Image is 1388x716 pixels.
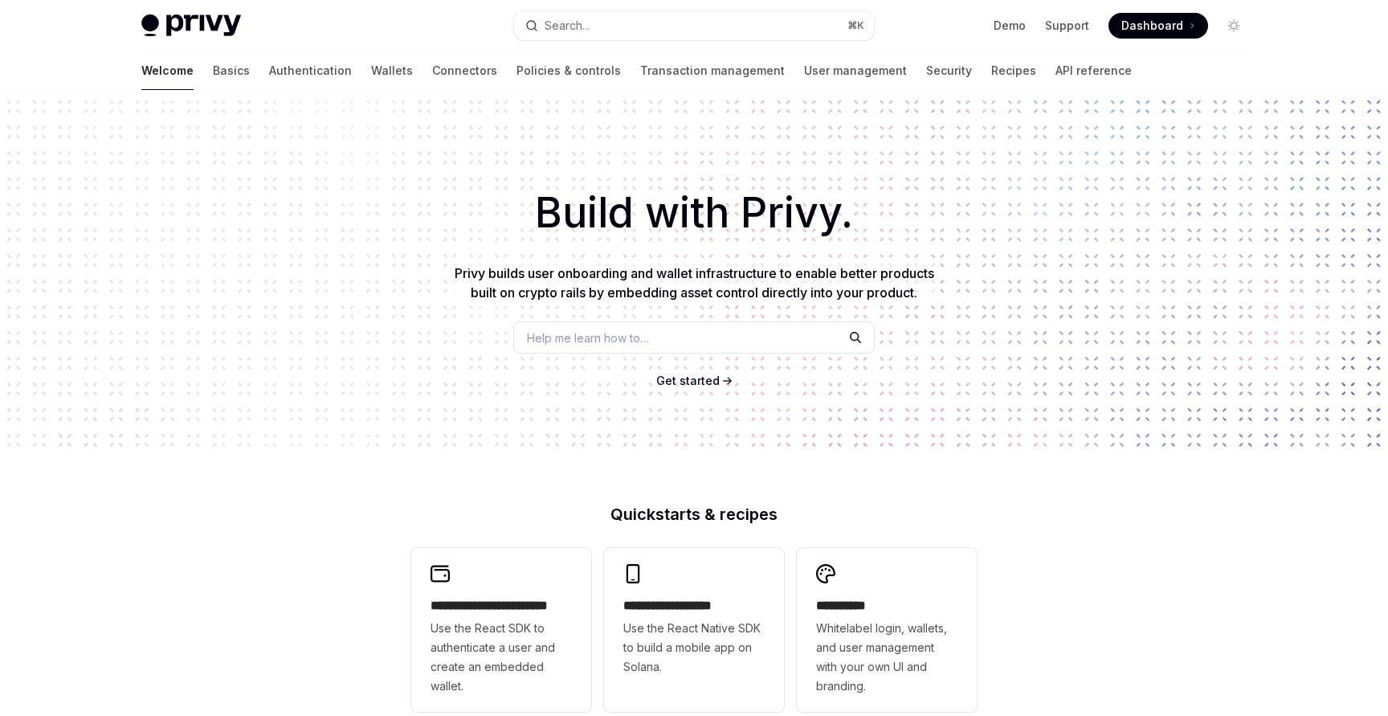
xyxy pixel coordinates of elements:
a: Transaction management [640,51,785,90]
span: ⌘ K [847,19,864,32]
span: Dashboard [1121,18,1183,34]
span: Help me learn how to… [527,329,649,346]
span: Whitelabel login, wallets, and user management with your own UI and branding. [816,619,957,696]
img: light logo [141,14,241,37]
a: Demo [994,18,1026,34]
h1: Build with Privy. [26,182,1362,244]
h2: Quickstarts & recipes [411,506,977,522]
a: Support [1045,18,1089,34]
a: **** **** **** ***Use the React Native SDK to build a mobile app on Solana. [604,548,784,712]
a: Recipes [991,51,1036,90]
div: Search... [545,16,590,35]
span: Privy builds user onboarding and wallet infrastructure to enable better products built on crypto ... [455,265,934,301]
a: Wallets [371,51,413,90]
a: **** *****Whitelabel login, wallets, and user management with your own UI and branding. [797,548,977,712]
span: Get started [656,374,720,387]
a: Authentication [269,51,352,90]
a: API reference [1055,51,1132,90]
a: User management [804,51,907,90]
a: Policies & controls [516,51,621,90]
a: Security [926,51,972,90]
a: Connectors [432,51,497,90]
span: Use the React Native SDK to build a mobile app on Solana. [623,619,765,677]
a: Welcome [141,51,194,90]
button: Open search [514,11,874,40]
span: Use the React SDK to authenticate a user and create an embedded wallet. [431,619,572,696]
a: Basics [213,51,250,90]
button: Toggle dark mode [1221,13,1247,39]
a: Dashboard [1108,13,1208,39]
a: Get started [656,373,720,389]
